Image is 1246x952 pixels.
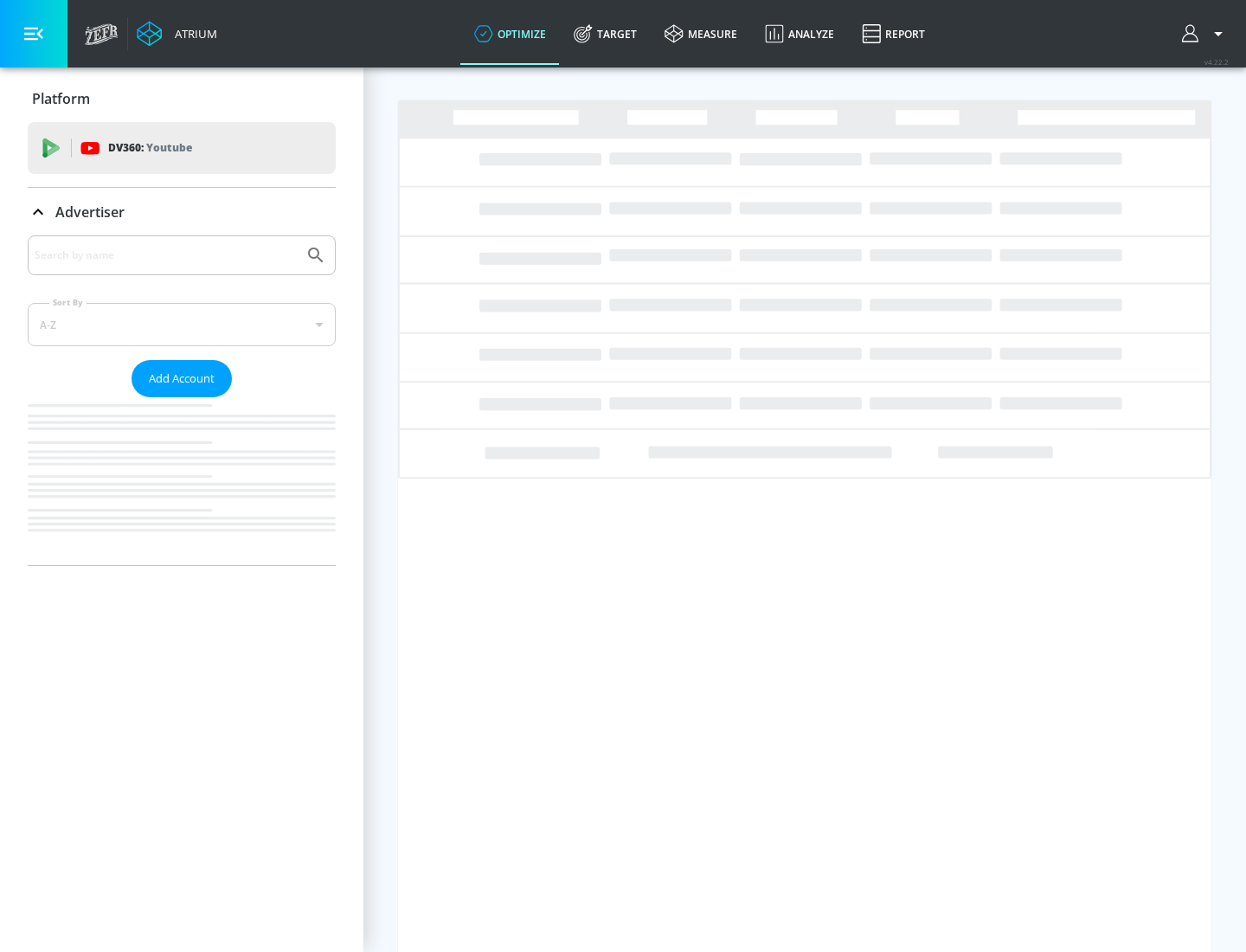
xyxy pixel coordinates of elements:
label: Sort By [49,297,87,308]
p: Advertiser [55,203,125,222]
span: v 4.22.2 [1204,57,1229,67]
div: Atrium [168,26,217,42]
p: DV360: [108,138,192,158]
nav: list of Advertiser [28,397,336,565]
a: Analyze [751,3,848,65]
div: DV360: Youtube [28,122,336,174]
a: Atrium [137,21,217,47]
div: A-Z [28,303,336,346]
input: Search by name [35,244,297,267]
a: optimize [460,3,560,65]
a: measure [651,3,751,65]
div: Advertiser [28,188,336,236]
div: Platform [28,74,336,123]
a: Report [848,3,939,65]
div: Advertiser [28,235,336,565]
button: Add Account [132,360,232,397]
p: Youtube [146,138,192,157]
a: Target [560,3,651,65]
p: Platform [32,89,90,108]
span: Add Account [149,369,215,389]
